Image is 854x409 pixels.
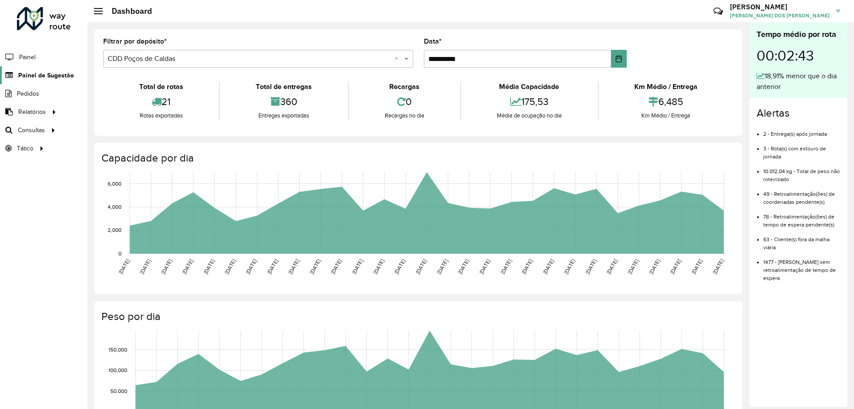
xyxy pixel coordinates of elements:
label: Filtrar por depósito [103,36,167,47]
text: [DATE] [393,258,406,275]
li: 49 - Retroalimentação(ões) de coordenadas pendente(s) [763,183,840,206]
text: 50,000 [110,388,127,394]
label: Data [424,36,442,47]
text: 0 [118,251,121,256]
h4: Capacidade por dia [101,152,733,165]
li: 2 - Entrega(s) após jornada [763,123,840,138]
div: Média Capacidade [463,81,595,92]
text: [DATE] [117,258,130,275]
text: [DATE] [584,258,597,275]
li: 1477 - [PERSON_NAME] sem retroalimentação de tempo de espera [763,251,840,282]
div: Total de rotas [105,81,217,92]
span: Painel [19,53,36,62]
text: [DATE] [605,258,618,275]
text: [DATE] [669,258,682,275]
div: 21 [105,92,217,111]
span: Relatórios [18,107,46,117]
text: [DATE] [330,258,342,275]
text: [DATE] [542,258,555,275]
text: [DATE] [351,258,364,275]
text: [DATE] [690,258,703,275]
div: Média de ocupação no dia [463,111,595,120]
text: [DATE] [287,258,300,275]
li: 10.012,04 kg - Total de peso não roteirizado [763,161,840,183]
text: [DATE] [308,258,321,275]
div: Total de entregas [222,81,345,92]
div: 360 [222,92,345,111]
text: [DATE] [181,258,194,275]
h2: Dashboard [103,6,152,16]
div: Km Médio / Entrega [601,81,731,92]
li: 78 - Retroalimentação(ões) de tempo de espera pendente(s) [763,206,840,229]
div: Recargas no dia [351,111,458,120]
h4: Peso por dia [101,310,733,323]
span: Painel de Sugestão [18,71,74,80]
text: [DATE] [563,258,576,275]
text: [DATE] [500,258,512,275]
text: [DATE] [139,258,152,275]
li: 63 - Cliente(s) fora da malha viária [763,229,840,251]
div: 18,91% menor que o dia anterior [757,71,840,92]
a: Contato Rápido [709,2,728,21]
div: Km Médio / Entrega [601,111,731,120]
text: 6,000 [108,181,121,186]
button: Choose Date [611,50,627,68]
text: [DATE] [627,258,640,275]
text: 100,000 [109,368,127,373]
div: 00:02:43 [757,40,840,71]
text: [DATE] [436,258,449,275]
div: 6,485 [601,92,731,111]
text: 2,000 [108,227,121,233]
span: Pedidos [17,89,39,98]
text: [DATE] [520,258,533,275]
h4: Alertas [757,107,840,120]
div: 175,53 [463,92,595,111]
text: [DATE] [648,258,661,275]
span: Tático [17,144,33,153]
div: Recargas [351,81,458,92]
text: [DATE] [372,258,385,275]
text: [DATE] [160,258,173,275]
div: Rotas exportadas [105,111,217,120]
text: [DATE] [712,258,725,275]
text: 150,000 [109,347,127,352]
span: Clear all [395,53,402,64]
text: [DATE] [266,258,279,275]
text: [DATE] [202,258,215,275]
text: [DATE] [457,258,470,275]
span: [PERSON_NAME] DOS [PERSON_NAME] [730,12,830,20]
text: [DATE] [415,258,427,275]
div: 0 [351,92,458,111]
li: 3 - Rota(s) com estouro de jornada [763,138,840,161]
div: Entregas exportadas [222,111,345,120]
text: [DATE] [478,258,491,275]
text: [DATE] [245,258,258,275]
div: Tempo médio por rota [757,28,840,40]
text: [DATE] [224,258,237,275]
span: Consultas [18,126,45,135]
h3: [PERSON_NAME] [730,3,830,11]
text: 4,000 [108,204,121,210]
